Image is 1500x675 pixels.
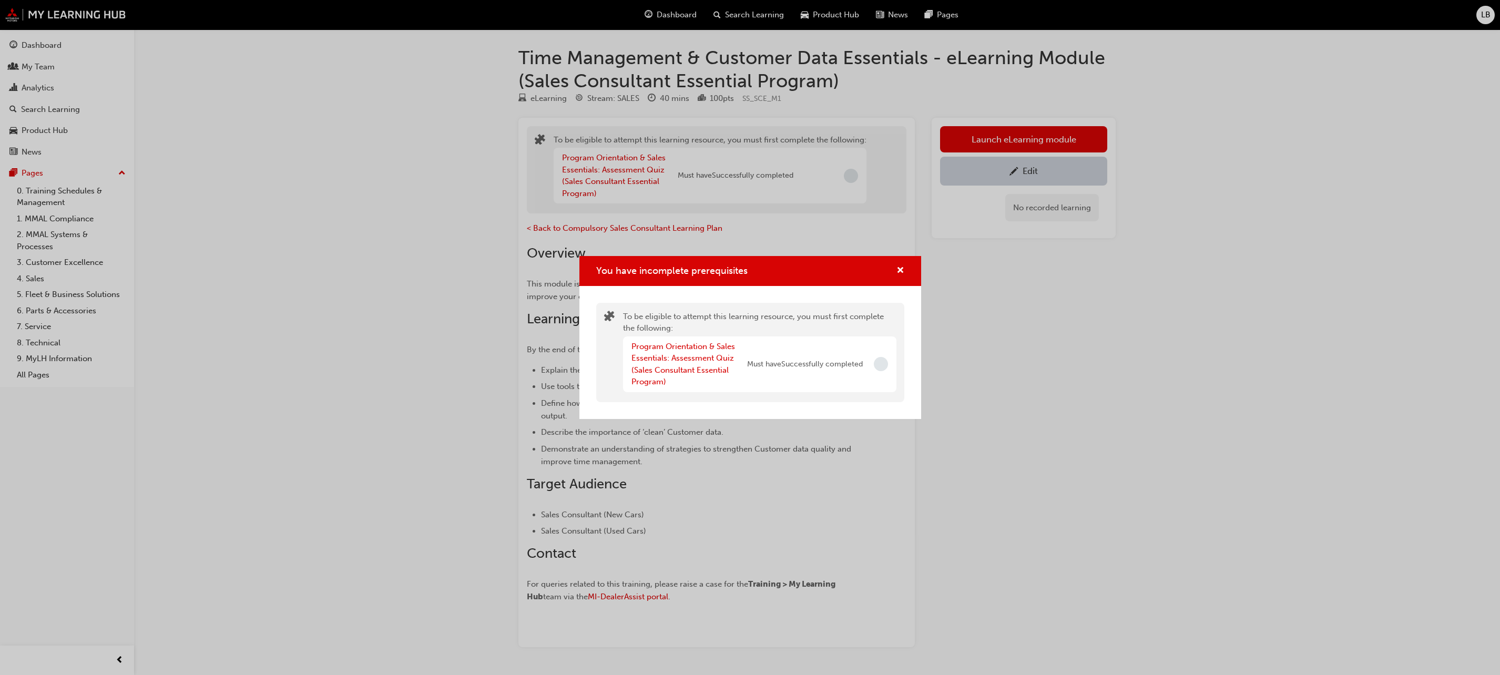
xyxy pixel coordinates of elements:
a: Program Orientation & Sales Essentials: Assessment Quiz (Sales Consultant Essential Program) [631,342,735,387]
span: Incomplete [874,357,888,371]
div: You have incomplete prerequisites [579,256,921,419]
span: You have incomplete prerequisites [596,265,748,277]
span: Must have Successfully completed [747,359,863,371]
span: puzzle-icon [604,312,615,324]
div: To be eligible to attempt this learning resource, you must first complete the following: [623,311,896,394]
span: cross-icon [896,267,904,276]
button: cross-icon [896,264,904,278]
